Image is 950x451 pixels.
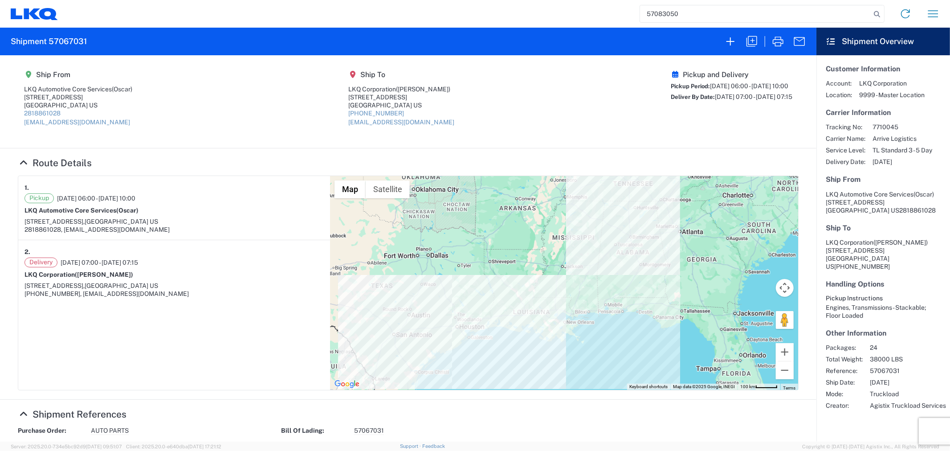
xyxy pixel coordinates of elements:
span: [PHONE_NUMBER] [834,263,890,270]
h5: Ship From [826,175,941,184]
span: ([PERSON_NAME]) [873,239,928,246]
span: Creator: [826,402,863,410]
span: ([PERSON_NAME]) [396,86,451,93]
span: [GEOGRAPHIC_DATA] US [85,218,158,225]
span: Truckload [870,390,946,398]
div: LKQ Corporation [349,85,455,93]
span: AUTO PARTS [91,426,129,435]
span: Packages: [826,344,863,352]
span: Ship Date: [826,378,863,386]
span: Mode: [826,390,863,398]
span: Client: 2025.20.0-e640dba [126,444,221,449]
h6: Pickup Instructions [826,295,941,302]
span: 7710045 [873,123,932,131]
div: [STREET_ADDRESS] [349,93,455,101]
address: [GEOGRAPHIC_DATA] US [826,190,941,214]
span: Map data ©2025 Google, INEGI [673,384,735,389]
h5: Carrier Information [826,108,941,117]
strong: Purchase Order: [18,426,85,435]
input: Shipment, tracking or reference number [640,5,871,22]
span: Account: [826,79,852,87]
span: 38000 LBS [870,355,946,363]
span: (Oscar) [112,86,132,93]
header: Shipment Overview [816,28,950,55]
h5: Ship From [24,70,132,79]
span: [DATE] [873,158,932,166]
div: LKQ Automotive Core Services [24,85,132,93]
h2: Shipment 57067031 [11,36,87,47]
span: Deliver By Date: [671,94,715,100]
span: Agistix Truckload Services [870,402,946,410]
button: Zoom in [776,343,794,361]
strong: Bill Of Lading: [281,426,348,435]
a: Feedback [422,443,445,449]
button: Map Scale: 100 km per 46 pixels [738,384,780,390]
span: Tracking No: [826,123,865,131]
span: LKQ Corporation [STREET_ADDRESS] [826,239,928,254]
div: [GEOGRAPHIC_DATA] US [24,101,132,109]
span: Pickup Period: [671,83,710,90]
a: Hide Details [18,157,92,168]
span: Copyright © [DATE]-[DATE] Agistix Inc., All Rights Reserved [802,443,939,451]
h5: Ship To [826,224,941,232]
span: LKQ Automotive Core Services [826,191,913,198]
address: [GEOGRAPHIC_DATA] US [826,238,941,271]
span: [DATE] [870,378,946,386]
strong: 1. [24,182,29,193]
div: [PHONE_NUMBER], [EMAIL_ADDRESS][DOMAIN_NAME] [24,290,324,298]
h5: Other Information [826,329,941,337]
strong: 2. [24,246,30,258]
span: Location: [826,91,852,99]
a: Open this area in Google Maps (opens a new window) [332,378,362,390]
a: Support [400,443,422,449]
span: Pickup [24,193,54,203]
span: [STREET_ADDRESS], [24,218,85,225]
span: LKQ Corporation [859,79,925,87]
a: [EMAIL_ADDRESS][DOMAIN_NAME] [24,119,130,126]
div: [GEOGRAPHIC_DATA] US [349,101,455,109]
div: [STREET_ADDRESS] [24,93,132,101]
span: 57067031 [354,426,384,435]
a: [EMAIL_ADDRESS][DOMAIN_NAME] [349,119,455,126]
span: [DATE] 06:00 - [DATE] 10:00 [710,82,788,90]
a: Hide Details [18,409,126,420]
span: Delivery Date: [826,158,865,166]
span: Delivery [24,258,57,267]
span: ([PERSON_NAME]) [75,271,133,278]
button: Show satellite imagery [366,180,410,198]
span: 57067031 [870,367,946,375]
span: TL Standard 3 - 5 Day [873,146,932,154]
span: [STREET_ADDRESS], [24,282,85,289]
span: (Oscar) [116,207,139,214]
span: 24 [870,344,946,352]
span: 9999 - Master Location [859,91,925,99]
a: 2818861028 [24,110,61,117]
h5: Ship To [349,70,455,79]
span: Reference: [826,367,863,375]
button: Keyboard shortcuts [629,384,668,390]
button: Drag Pegman onto the map to open Street View [776,311,794,329]
a: [PHONE_NUMBER] [349,110,404,117]
strong: LKQ Automotive Core Services [24,207,139,214]
span: [DATE] 09:51:07 [86,444,122,449]
span: [DATE] 07:00 - [DATE] 07:15 [61,258,138,266]
h5: Pickup and Delivery [671,70,792,79]
span: (Oscar) [913,191,934,198]
span: 100 km [740,384,755,389]
a: Terms [783,385,795,390]
button: Map camera controls [776,279,794,297]
span: Carrier Name: [826,135,865,143]
span: Arrive Logistics [873,135,932,143]
span: Server: 2025.20.0-734e5bc92d9 [11,444,122,449]
span: Total Weight: [826,355,863,363]
h5: Handling Options [826,280,941,288]
span: [STREET_ADDRESS] [826,199,885,206]
span: [GEOGRAPHIC_DATA] US [85,282,158,289]
span: [DATE] 07:00 - [DATE] 07:15 [715,93,792,100]
span: 2818861028 [899,207,936,214]
span: [DATE] 17:21:12 [188,444,221,449]
button: Zoom out [776,361,794,379]
div: 2818861028, [EMAIL_ADDRESS][DOMAIN_NAME] [24,225,324,234]
h5: Customer Information [826,65,941,73]
span: [DATE] 06:00 - [DATE] 10:00 [57,194,135,202]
